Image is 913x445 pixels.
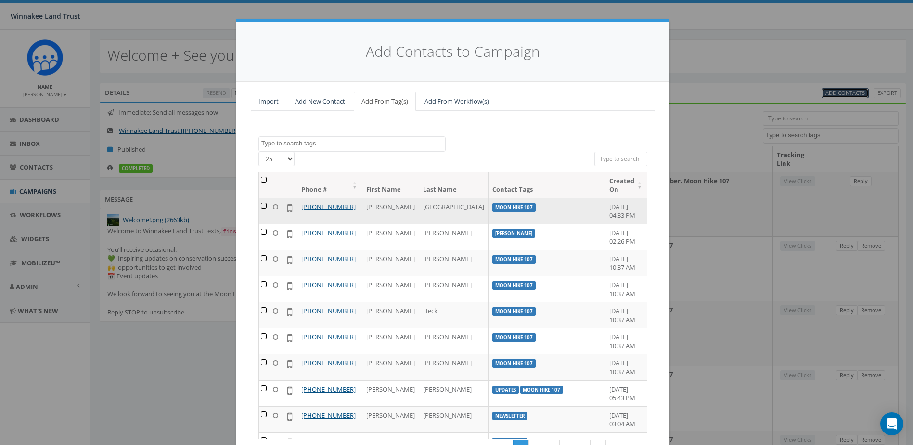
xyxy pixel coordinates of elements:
[605,380,647,406] td: [DATE] 05:43 PM
[301,358,356,367] a: [PHONE_NUMBER]
[301,228,356,237] a: [PHONE_NUMBER]
[362,354,419,380] td: [PERSON_NAME]
[419,354,489,380] td: [PERSON_NAME]
[605,354,647,380] td: [DATE] 10:37 AM
[301,202,356,211] a: [PHONE_NUMBER]
[362,250,419,276] td: [PERSON_NAME]
[251,41,655,62] h4: Add Contacts to Campaign
[492,255,536,264] label: Moon Hike 107
[301,280,356,289] a: [PHONE_NUMBER]
[492,281,536,290] label: Moon Hike 107
[594,152,647,166] input: Type to search
[605,172,647,198] th: Created On: activate to sort column ascending
[419,172,489,198] th: Last Name
[492,412,527,420] label: Newsletter
[362,172,419,198] th: First Name
[419,380,489,406] td: [PERSON_NAME]
[605,302,647,328] td: [DATE] 10:37 AM
[362,328,419,354] td: [PERSON_NAME]
[251,92,286,111] a: Import
[492,307,536,316] label: Moon Hike 107
[301,411,356,419] a: [PHONE_NUMBER]
[354,92,416,111] a: Add From Tag(s)
[301,306,356,315] a: [PHONE_NUMBER]
[419,276,489,302] td: [PERSON_NAME]
[419,302,489,328] td: Heck
[301,254,356,263] a: [PHONE_NUMBER]
[605,224,647,250] td: [DATE] 02:26 PM
[492,203,536,212] label: Moon Hike 107
[605,406,647,432] td: [DATE] 03:04 AM
[605,328,647,354] td: [DATE] 10:37 AM
[301,385,356,393] a: [PHONE_NUMBER]
[492,386,519,394] label: Updates
[419,250,489,276] td: [PERSON_NAME]
[605,198,647,224] td: [DATE] 04:33 PM
[492,359,536,368] label: Moon Hike 107
[287,92,353,111] a: Add New Contact
[489,172,605,198] th: Contact Tags
[362,276,419,302] td: [PERSON_NAME]
[419,406,489,432] td: [PERSON_NAME]
[362,224,419,250] td: [PERSON_NAME]
[492,333,536,342] label: Moon Hike 107
[362,302,419,328] td: [PERSON_NAME]
[419,224,489,250] td: [PERSON_NAME]
[261,139,445,148] textarea: Search
[492,229,535,238] label: [PERSON_NAME]
[301,332,356,341] a: [PHONE_NUMBER]
[362,406,419,432] td: [PERSON_NAME]
[362,380,419,406] td: [PERSON_NAME]
[419,328,489,354] td: [PERSON_NAME]
[362,198,419,224] td: [PERSON_NAME]
[419,198,489,224] td: [GEOGRAPHIC_DATA]
[605,250,647,276] td: [DATE] 10:37 AM
[297,172,362,198] th: Phone #: activate to sort column ascending
[520,386,564,394] label: Moon Hike 107
[417,92,497,111] a: Add From Workflow(s)
[605,276,647,302] td: [DATE] 10:37 AM
[880,412,903,435] div: Open Intercom Messenger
